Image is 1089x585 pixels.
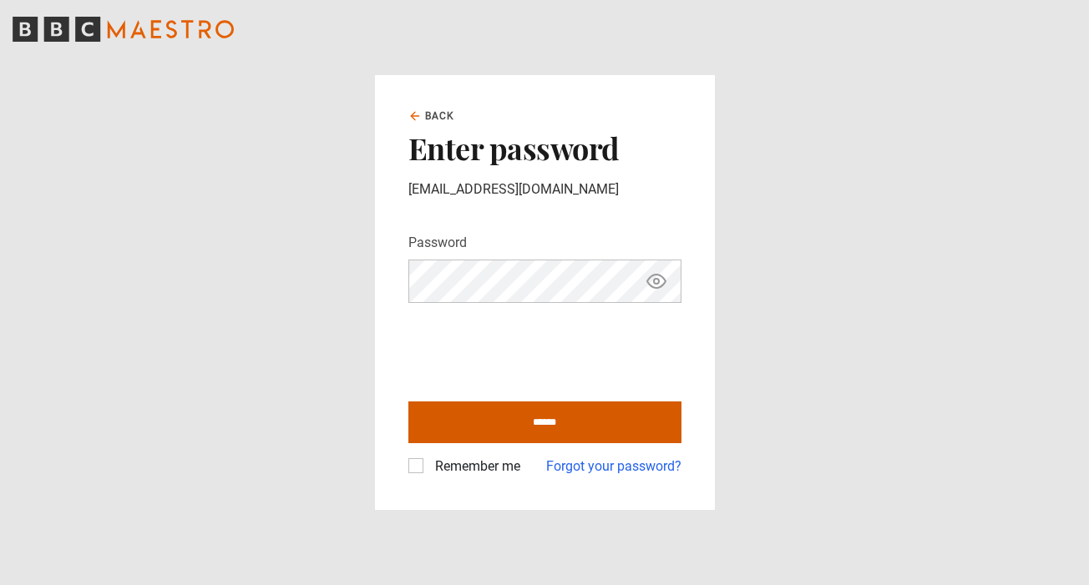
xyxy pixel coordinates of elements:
[642,267,671,296] button: Show password
[13,17,234,42] svg: BBC Maestro
[546,456,681,477] a: Forgot your password?
[428,456,520,477] label: Remember me
[425,108,455,124] span: Back
[408,316,662,381] iframe: reCAPTCHA
[408,130,681,165] h2: Enter password
[408,233,467,253] label: Password
[408,179,681,199] p: [EMAIL_ADDRESS][DOMAIN_NAME]
[408,108,455,124] a: Back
